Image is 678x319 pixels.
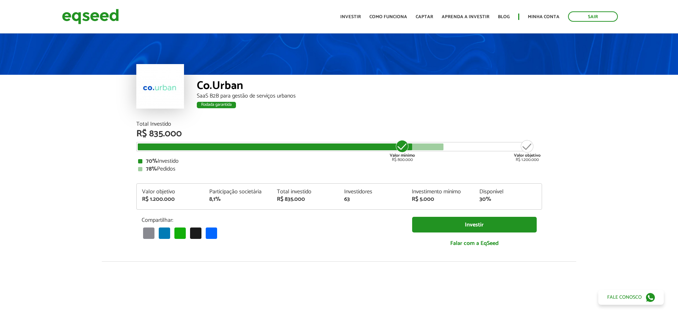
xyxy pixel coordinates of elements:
div: Total investido [277,189,334,195]
a: Falar com a EqSeed [412,236,537,251]
div: R$ 5.000 [412,197,469,202]
div: Valor objetivo [142,189,199,195]
div: Pedidos [138,166,540,172]
div: R$ 1.200.000 [514,139,541,162]
div: R$ 1.200.000 [142,197,199,202]
strong: Valor objetivo [514,152,541,159]
a: LinkedIn [157,227,172,239]
a: Sair [568,11,618,22]
strong: 78% [146,164,157,174]
div: R$ 835.000 [136,129,542,138]
div: 63 [344,197,401,202]
div: Total Investido [136,121,542,127]
div: Disponível [479,189,536,195]
a: X [189,227,203,239]
div: Investimento mínimo [412,189,469,195]
div: Investido [138,158,540,164]
div: 8,1% [209,197,266,202]
div: Participação societária [209,189,266,195]
div: R$ 800.000 [389,139,416,162]
div: Co.Urban [197,80,542,93]
p: Compartilhar: [142,217,401,224]
a: Fale conosco [598,290,664,305]
a: Minha conta [528,15,559,19]
a: Aprenda a investir [442,15,489,19]
div: 30% [479,197,536,202]
a: WhatsApp [173,227,187,239]
strong: 70% [146,156,158,166]
strong: Valor mínimo [390,152,415,159]
a: Email [142,227,156,239]
a: Blog [498,15,510,19]
a: Investir [340,15,361,19]
img: EqSeed [62,7,119,26]
div: Investidores [344,189,401,195]
div: R$ 835.000 [277,197,334,202]
a: Share [204,227,219,239]
a: Investir [412,217,537,233]
div: SaaS B2B para gestão de serviços urbanos [197,93,542,99]
div: Rodada garantida [197,102,236,108]
a: Captar [416,15,433,19]
a: Como funciona [369,15,407,19]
